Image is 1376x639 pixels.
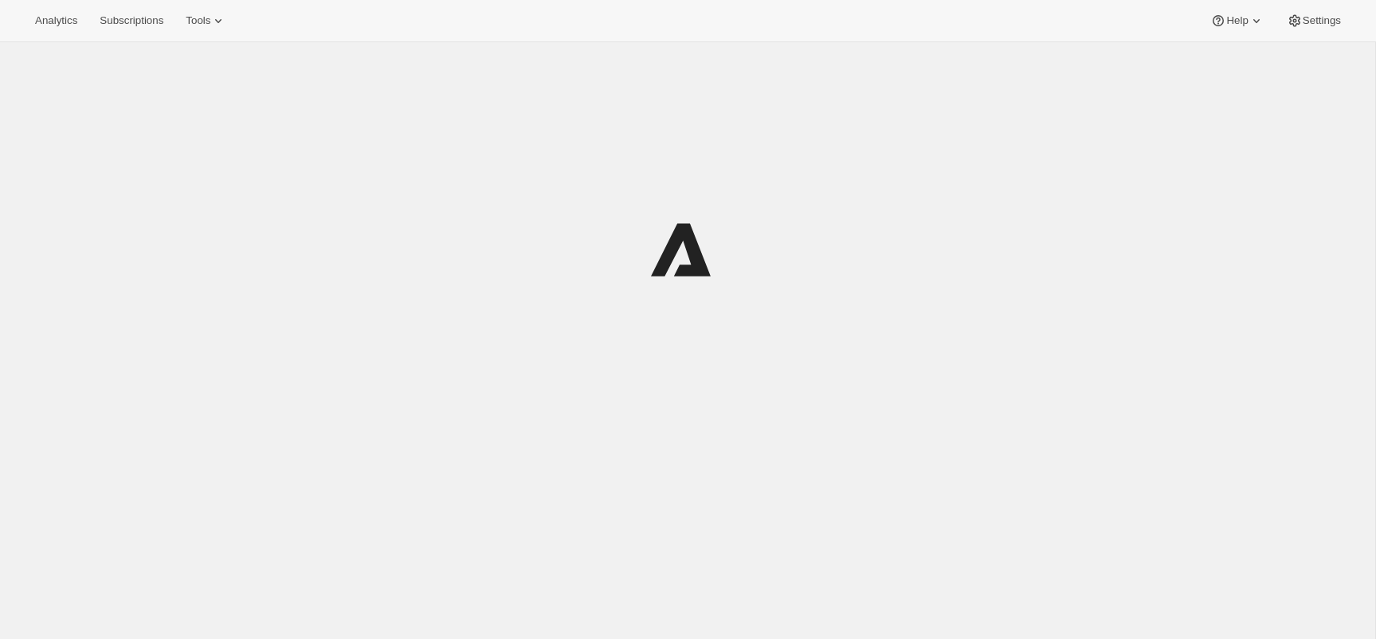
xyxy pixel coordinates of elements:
button: Analytics [25,10,87,32]
button: Settings [1277,10,1351,32]
span: Settings [1303,14,1341,27]
button: Subscriptions [90,10,173,32]
span: Analytics [35,14,77,27]
span: Subscriptions [100,14,163,27]
button: Tools [176,10,236,32]
span: Tools [186,14,210,27]
span: Help [1226,14,1248,27]
button: Help [1201,10,1273,32]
